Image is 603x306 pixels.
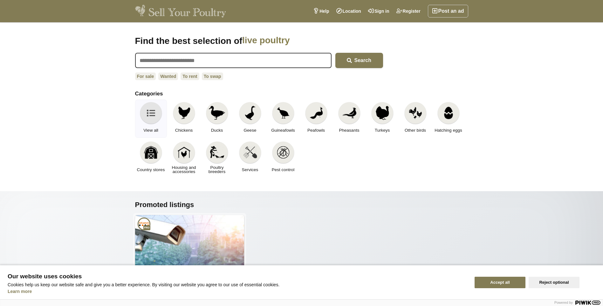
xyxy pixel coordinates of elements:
[143,128,158,132] span: View all
[276,106,290,120] img: Guineafowls
[138,218,150,230] img: AKomm
[181,73,199,80] a: To rent
[137,168,165,172] span: Country stores
[400,100,431,138] a: Other birds Other birds
[342,106,356,120] img: Pheasants
[242,168,258,172] span: Services
[175,128,193,132] span: Chickens
[339,128,360,132] span: Pheasants
[243,106,257,120] img: Geese
[8,289,32,294] a: Learn more
[201,100,233,138] a: Ducks Ducks
[433,100,464,138] a: Hatching eggs Hatching eggs
[135,5,226,17] img: Sell Your Poultry
[267,139,299,177] a: Pest control Pest control
[367,100,398,138] a: Turkeys Turkeys
[244,128,257,132] span: Geese
[529,277,579,288] button: Reject optional
[310,5,332,17] a: Help
[272,168,294,172] span: Pest control
[271,128,295,132] span: Guineafowls
[267,100,299,138] a: Guineafowls Guineafowls
[408,106,422,120] img: Other birds
[335,53,383,68] button: Search
[135,215,244,291] img: Agricultural CCTV and Wi-Fi solutions
[333,5,365,17] a: Location
[442,106,456,120] img: Hatching eggs
[393,5,424,17] a: Register
[201,139,233,177] a: Poultry breeders Poultry breeders
[375,128,390,132] span: Turkeys
[135,35,383,46] h1: Find the best selection of
[309,106,323,120] img: Peafowls
[135,73,156,80] a: For sale
[276,145,290,159] img: Pest control
[234,100,266,138] a: Geese Geese
[210,145,224,159] img: Poultry breeders
[177,106,191,120] img: Chickens
[170,165,198,174] span: Housing and accessories
[135,91,468,97] h2: Categories
[242,35,349,46] span: live poultry
[8,273,467,280] span: Our website uses cookies
[243,145,257,159] img: Services
[143,225,150,230] span: Professional member
[475,277,525,288] button: Accept all
[375,106,389,120] img: Turkeys
[135,100,167,138] a: View all
[135,201,468,209] h2: Promoted listings
[168,139,200,177] a: Housing and accessories Housing and accessories
[405,128,426,132] span: Other birds
[209,106,225,120] img: Ducks
[354,58,371,63] span: Search
[365,5,393,17] a: Sign in
[554,301,573,304] span: Powered by
[202,73,223,80] a: To swap
[144,145,158,159] img: Country stores
[168,100,200,138] a: Chickens Chickens
[211,128,223,132] span: Ducks
[428,5,468,17] a: Post an ad
[158,73,178,80] a: Wanted
[203,165,231,174] span: Poultry breeders
[8,282,467,287] p: Cookies help us keep our website safe and give you a better experience. By visiting our website y...
[307,128,325,132] span: Peafowls
[138,218,150,230] a: Pro
[333,100,365,138] a: Pheasants Pheasants
[135,139,167,177] a: Country stores Country stores
[300,100,332,138] a: Peafowls Peafowls
[177,145,191,159] img: Housing and accessories
[435,128,462,132] span: Hatching eggs
[234,139,266,177] a: Services Services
